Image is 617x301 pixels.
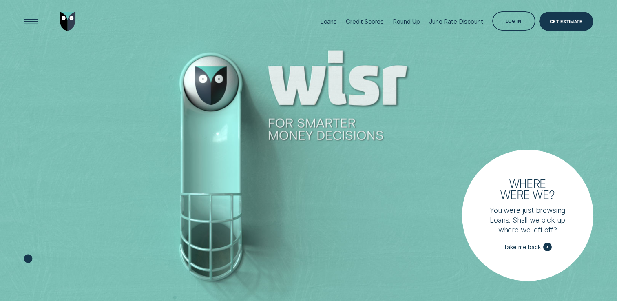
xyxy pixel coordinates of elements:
div: June Rate Discount [429,18,483,25]
div: Round Up [393,18,420,25]
span: Take me back [504,243,541,251]
button: Open Menu [21,12,41,31]
div: Credit Scores [346,18,384,25]
a: Where were we?You were just browsing Loans. Shall we pick up where we left off?Take me back [462,150,593,281]
h3: Where were we? [496,178,560,200]
img: Wisr [60,12,76,31]
a: Get Estimate [539,12,593,31]
div: Loans [320,18,337,25]
p: You were just browsing Loans. Shall we pick up where we left off? [484,206,571,235]
button: Log in [492,11,535,31]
